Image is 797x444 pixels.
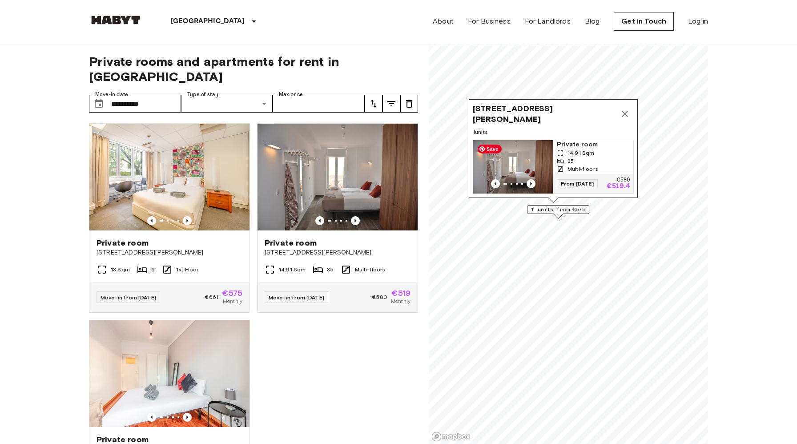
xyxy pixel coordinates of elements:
[372,293,387,301] span: €580
[171,16,245,27] p: [GEOGRAPHIC_DATA]
[473,140,553,194] img: Marketing picture of unit PT-17-010-001-18H
[473,140,634,194] a: Marketing picture of unit PT-17-010-001-18HPrevious imagePrevious imagePrivate room14.91 Sqm35Mul...
[265,238,317,248] span: Private room
[525,16,571,27] a: For Landlords
[568,157,574,165] span: 35
[355,266,386,274] span: Multi-floors
[491,179,500,188] button: Previous image
[257,123,418,313] a: Marketing picture of unit PT-17-010-001-18HPrevious imagePrevious imagePrivate room[STREET_ADDRES...
[97,238,149,248] span: Private room
[111,266,130,274] span: 13 Sqm
[473,128,634,136] span: 1 units
[89,124,250,230] img: Marketing picture of unit PT-17-009-001-06H
[279,91,303,98] label: Max price
[531,206,585,214] span: 1 units from €575
[265,248,411,257] span: [STREET_ADDRESS][PERSON_NAME]
[147,413,156,422] button: Previous image
[327,266,333,274] span: 35
[95,91,128,98] label: Move-in date
[469,99,638,203] div: Map marker
[90,95,108,113] button: Choose date, selected date is 1 Feb 2026
[183,413,192,422] button: Previous image
[527,179,535,188] button: Previous image
[433,16,454,27] a: About
[269,294,324,301] span: Move-in from [DATE]
[688,16,708,27] a: Log in
[400,95,418,113] button: tune
[222,289,242,297] span: €575
[101,294,156,301] span: Move-in from [DATE]
[97,248,242,257] span: [STREET_ADDRESS][PERSON_NAME]
[176,266,198,274] span: 1st Floor
[151,266,155,274] span: 9
[89,54,418,84] span: Private rooms and apartments for rent in [GEOGRAPHIC_DATA]
[557,179,598,188] span: From [DATE]
[187,91,218,98] label: Type of stay
[568,165,598,173] span: Multi-floors
[89,123,250,313] a: Marketing picture of unit PT-17-009-001-06HPrevious imagePrevious imagePrivate room[STREET_ADDRES...
[258,124,418,230] img: Marketing picture of unit PT-17-010-001-18H
[616,178,630,183] p: €580
[468,16,511,27] a: For Business
[205,293,219,301] span: €661
[568,149,594,157] span: 14.91 Sqm
[391,297,411,305] span: Monthly
[473,103,616,125] span: [STREET_ADDRESS][PERSON_NAME]
[223,297,242,305] span: Monthly
[431,432,471,442] a: Mapbox logo
[89,16,142,24] img: Habyt
[147,216,156,225] button: Previous image
[89,320,250,427] img: Marketing picture of unit PT-17-005-015-01H
[183,216,192,225] button: Previous image
[478,145,502,153] span: Save
[527,205,589,219] div: Map marker
[315,216,324,225] button: Previous image
[365,95,382,113] button: tune
[382,95,400,113] button: tune
[614,12,674,31] a: Get in Touch
[391,289,411,297] span: €519
[607,183,630,190] p: €519.4
[351,216,360,225] button: Previous image
[585,16,600,27] a: Blog
[279,266,306,274] span: 14.91 Sqm
[557,140,630,149] span: Private room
